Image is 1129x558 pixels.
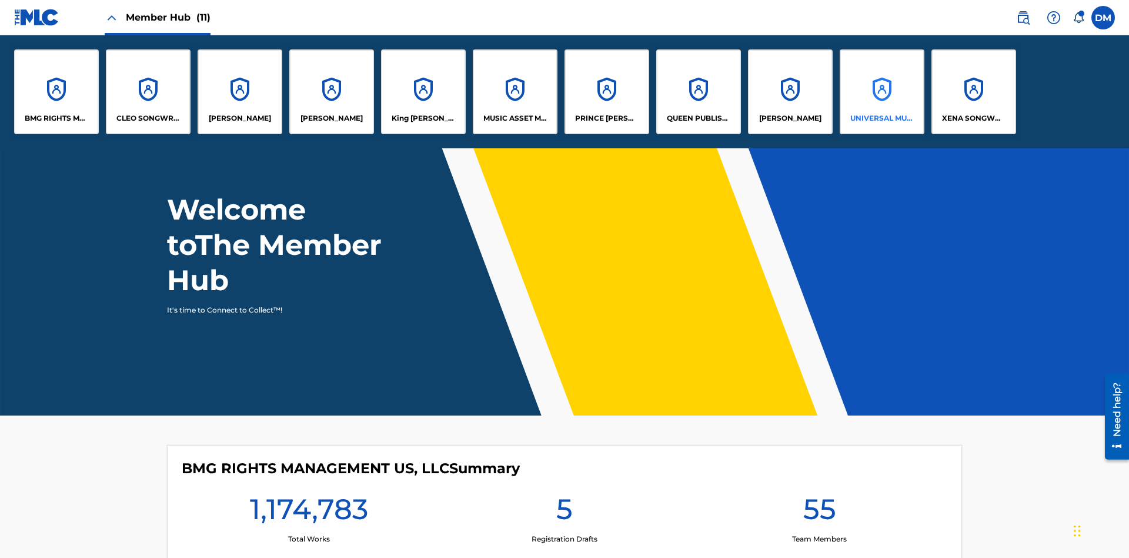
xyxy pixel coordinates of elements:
p: Registration Drafts [532,534,597,544]
span: (11) [196,12,211,23]
a: Accounts[PERSON_NAME] [198,49,282,134]
p: QUEEN PUBLISHA [667,113,731,124]
img: MLC Logo [14,9,59,26]
h1: Welcome to The Member Hub [167,192,387,298]
p: EYAMA MCSINGER [300,113,363,124]
a: Accounts[PERSON_NAME] [289,49,374,134]
h1: 55 [803,491,836,534]
img: search [1016,11,1030,25]
h1: 1,174,783 [250,491,368,534]
a: AccountsCLEO SONGWRITER [106,49,191,134]
a: AccountsXENA SONGWRITER [931,49,1016,134]
p: Total Works [288,534,330,544]
a: AccountsUNIVERSAL MUSIC PUB GROUP [840,49,924,134]
p: Team Members [792,534,847,544]
div: Notifications [1073,12,1084,24]
iframe: Chat Widget [1070,501,1129,558]
div: Drag [1074,513,1081,549]
img: help [1047,11,1061,25]
span: Member Hub [126,11,211,24]
a: AccountsBMG RIGHTS MANAGEMENT US, LLC [14,49,99,134]
a: AccountsPRINCE [PERSON_NAME] [564,49,649,134]
img: Close [105,11,119,25]
p: It's time to Connect to Collect™! [167,305,371,315]
iframe: Resource Center [1096,369,1129,466]
a: Accounts[PERSON_NAME] [748,49,833,134]
p: King McTesterson [392,113,456,124]
p: RONALD MCTESTERSON [759,113,821,124]
p: ELVIS COSTELLO [209,113,271,124]
p: XENA SONGWRITER [942,113,1006,124]
p: PRINCE MCTESTERSON [575,113,639,124]
a: AccountsQUEEN PUBLISHA [656,49,741,134]
a: Public Search [1011,6,1035,29]
a: AccountsMUSIC ASSET MANAGEMENT (MAM) [473,49,557,134]
p: CLEO SONGWRITER [116,113,181,124]
a: AccountsKing [PERSON_NAME] [381,49,466,134]
p: UNIVERSAL MUSIC PUB GROUP [850,113,914,124]
h4: BMG RIGHTS MANAGEMENT US, LLC [182,460,520,477]
p: MUSIC ASSET MANAGEMENT (MAM) [483,113,547,124]
h1: 5 [556,491,573,534]
div: User Menu [1091,6,1115,29]
div: Help [1042,6,1065,29]
p: BMG RIGHTS MANAGEMENT US, LLC [25,113,89,124]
